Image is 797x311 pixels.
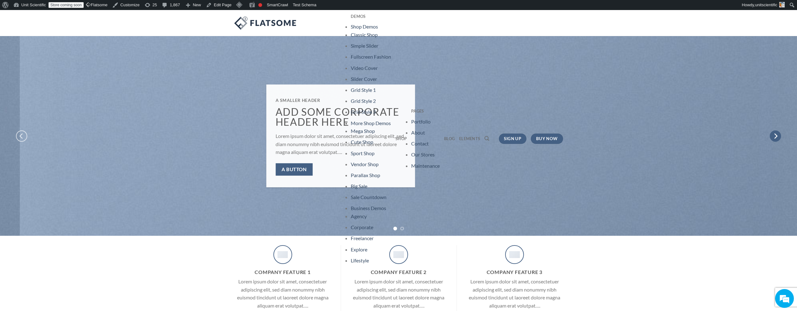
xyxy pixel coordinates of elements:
[459,132,480,145] a: Elements
[396,132,407,145] a: Shop
[411,129,425,135] a: About
[484,133,489,145] a: Search
[411,151,435,157] a: Our Stores
[31,71,110,78] p: Hello there! 👋 Looking for anything specific?
[276,132,406,156] p: Lorem ipsum dolor sit amet, consectetuer adipiscing elit, sed diam nonummy nibh euismod tincidunt...
[351,120,391,126] a: More Shop Demos
[351,224,373,230] a: Corporate
[351,10,365,23] a: Demos
[504,135,521,142] span: Sign Up
[351,183,367,189] a: Big Sale
[755,3,777,7] span: unitscientific
[351,194,386,200] a: Sale Countdown
[411,105,424,117] a: Pages
[350,269,447,275] h5: Company Feature 2
[351,65,378,71] a: Video Cover
[234,269,331,275] h5: Company Feature 1
[282,166,307,173] span: A button
[411,163,440,169] a: Maintenance
[101,65,115,69] em: Just now
[31,62,90,71] span: UnitSci Bot Online
[351,32,378,38] a: Classic Shop
[103,3,118,18] div: Minimize live chat window
[33,35,105,44] div: Conversation(s)
[411,119,431,124] a: Portfolio
[351,139,373,145] a: Cute Shop
[16,116,27,156] button: Previous
[536,135,558,142] span: Buy now
[351,213,367,219] a: Agency
[351,150,375,156] a: Sport Shop
[234,277,331,309] p: Lorem ipsum dolor sit amet, consectetuer adipiscing elit, sed diam nonummy nibh euismod tincidunt...
[276,107,406,127] h3: Add Some Corporate Header Here
[351,161,379,167] a: Vendor Shop
[276,98,406,103] h6: A smaller header
[444,132,455,145] a: Blog
[258,3,262,7] div: Focus keyphrase not set
[466,277,563,309] p: Lorem ipsum dolor sit amet, consectetuer adipiscing elit, sed diam nonummy nibh euismod tincidunt...
[49,2,84,8] a: Store coming soon
[466,269,563,275] h5: Company Feature 3
[351,87,376,93] a: Grid Style 1
[234,17,297,30] img: Unit Scientific
[351,54,391,60] a: Fullscreen Fashion
[351,43,378,49] a: Simple Slider
[351,76,377,82] a: Slider Cover
[351,24,378,29] a: Shop Demos
[411,140,429,146] a: Contact
[351,98,376,104] a: Grid Style 2
[351,246,367,252] a: Explore
[351,257,369,263] a: Lifestyle
[351,235,374,241] a: Freelancer
[770,116,781,156] button: Next
[351,109,376,115] a: Grid Style 3
[351,205,386,211] a: Business Demos
[350,277,447,309] p: Lorem ipsum dolor sit amet, consectetuer adipiscing elit, sed diam nonummy nibh euismod tincidunt...
[351,128,375,134] a: Mega Shop
[351,172,380,178] a: Parallax Shop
